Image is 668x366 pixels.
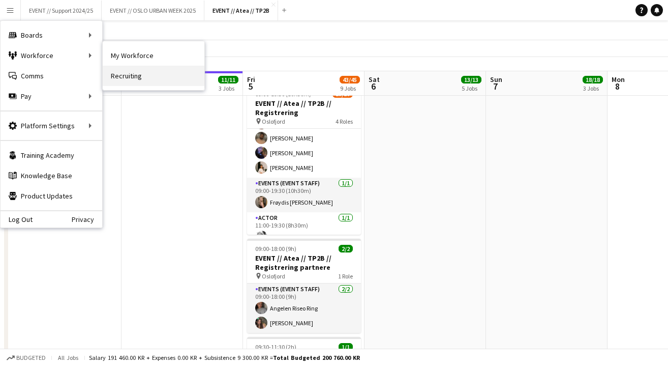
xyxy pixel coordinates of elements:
button: EVENT // OSLO URBAN WEEK 2025 [102,1,204,20]
app-job-card: 09:00-19:30 (10h30m)19/20EVENT // Atea // TP2B // Registrering Oslofjord4 Roles[DEMOGRAPHIC_DATA]... [247,84,361,235]
button: Budgeted [5,352,47,363]
a: Knowledge Base [1,165,102,186]
div: Platform Settings [1,116,102,136]
span: 13/13 [461,76,481,83]
div: 9 Jobs [340,85,359,92]
span: 1 Role [338,272,353,280]
app-job-card: 09:00-18:00 (9h)2/2EVENT // Atea // TP2B // Registrering partnere Oslofjord1 RoleEvents (Event St... [247,239,361,333]
span: 8 [610,80,625,92]
span: 2/2 [339,245,353,252]
h3: EVENT // Atea // TP2B // Registrering partnere [247,254,361,272]
span: Total Budgeted 200 760.00 KR [273,354,360,361]
div: 3 Jobs [583,85,602,92]
app-card-role: Events (Event Staff)1/109:00-19:30 (10h30m)Frøydis [PERSON_NAME] [247,178,361,212]
span: 11/11 [218,76,238,83]
a: Log Out [1,215,33,223]
span: 43/45 [340,76,360,83]
span: 09:00-18:00 (9h) [255,245,296,252]
span: 18/18 [583,76,603,83]
span: 7 [489,80,502,92]
button: EVENT // Support 2024/25 [21,1,102,20]
span: 09:30-11:30 (2h) [255,343,296,351]
button: EVENT // Atea // TP2B [204,1,278,20]
span: Fri [247,75,255,84]
app-card-role: Actor1/111:00-19:30 (8h30m)[PERSON_NAME] [247,212,361,247]
a: Training Academy [1,145,102,165]
a: My Workforce [103,45,204,66]
span: Sun [490,75,502,84]
h3: EVENT // Atea // TP2B // Registrering [247,99,361,117]
div: 3 Jobs [219,85,238,92]
span: Sat [369,75,380,84]
span: 5 [246,80,255,92]
span: Oslofjord [262,118,285,125]
span: 1/1 [339,343,353,351]
span: Oslofjord [262,272,285,280]
div: Boards [1,25,102,45]
app-card-role: Events (Event Staff)2/209:00-18:00 (9h)Angelen Riseo Ring[PERSON_NAME] [247,284,361,333]
a: Privacy [72,215,102,223]
span: Budgeted [16,354,46,361]
span: Mon [612,75,625,84]
span: 4 Roles [336,118,353,125]
a: Comms [1,66,102,86]
div: Pay [1,86,102,106]
div: Workforce [1,45,102,66]
span: All jobs [56,354,80,361]
span: 6 [367,80,380,92]
a: Product Updates [1,186,102,206]
a: Recruiting [103,66,204,86]
div: 5 Jobs [462,85,481,92]
div: Salary 191 460.00 KR + Expenses 0.00 KR + Subsistence 9 300.00 KR = [89,354,360,361]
